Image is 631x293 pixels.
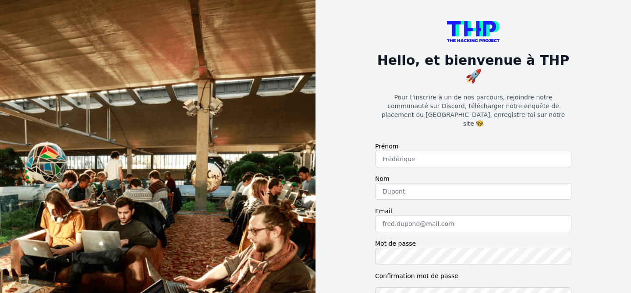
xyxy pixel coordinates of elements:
label: Prénom [375,142,571,151]
img: logo [447,21,500,42]
input: Frédérique [375,151,571,167]
label: Mot de passe [375,239,571,248]
input: Dupont [375,183,571,200]
label: Email [375,207,571,215]
label: Confirmation mot de passe [375,272,571,280]
p: Pour t'inscrire à un de nos parcours, rejoindre notre communauté sur Discord, télécharger notre e... [375,93,571,128]
h1: Hello, et bienvenue à THP 🚀 [375,53,571,84]
label: Nom [375,174,571,183]
input: fred.dupond@mail.com [375,215,571,232]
